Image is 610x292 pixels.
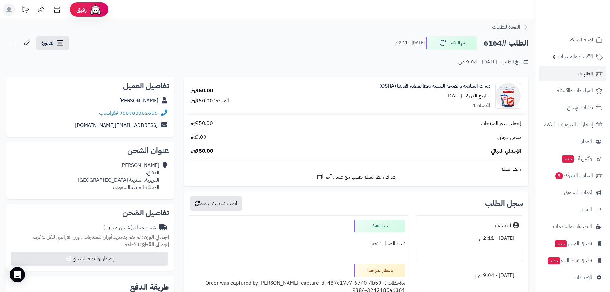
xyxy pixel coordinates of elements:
button: أضف تحديث جديد [190,196,242,211]
span: 950.00 [191,120,213,127]
span: شارك رابط السلة نفسها مع عميل آخر [326,173,396,181]
span: تطبيق المتجر [554,239,592,248]
a: التطبيقات والخدمات [539,219,606,234]
div: تنبيه العميل : نعم [193,238,405,250]
span: العملاء [580,137,592,146]
strong: إجمالي الوزن: [142,233,169,241]
span: الفاتورة [41,39,54,47]
a: شارك رابط السلة نفسها مع عميل آخر [316,173,396,181]
span: العودة للطلبات [492,23,520,31]
a: طلبات الإرجاع [539,100,606,115]
div: 950.00 [191,87,213,95]
div: تاريخ الطلب : [DATE] - 9:04 ص [458,58,528,66]
img: 1752420691-%D8%A7%D9%84%D8%B3%D9%84%D8%A7%D9%85%D8%A9%20%D9%88%20%D8%A7%D9%84%D8%B5%D8%AD%D8%A9%2... [496,83,521,109]
h2: طريقة الدفع [130,283,169,291]
h2: تفاصيل الشحن [12,209,169,217]
span: الإجمالي النهائي [491,147,521,155]
h3: سجل الطلب [485,200,523,207]
small: 1 قطعة [125,241,169,248]
a: [PERSON_NAME] [119,97,158,104]
a: التقارير [539,202,606,217]
span: 950.00 [191,147,213,155]
a: تحديثات المنصة [17,3,33,18]
a: دورات السلامة والصحة المهنية وفقا لمعايير الأوشا (OSHA) [380,82,490,90]
div: Open Intercom Messenger [10,267,25,282]
span: الإعدادات [574,273,592,282]
div: الكمية: 1 [473,102,490,109]
h2: الطلب #6164 [484,37,528,50]
span: إجمالي سعر المنتجات [481,120,521,127]
a: الفاتورة [36,36,69,50]
a: لوحة التحكم [539,32,606,47]
span: لوحة التحكم [569,35,593,44]
div: بانتظار المراجعة [354,264,405,277]
a: العملاء [539,134,606,149]
h2: عنوان الشحن [12,147,169,154]
a: تطبيق المتجرجديد [539,236,606,251]
img: logo-2.png [566,16,604,30]
span: الطلبات [578,69,593,78]
button: إصدار بوليصة الشحن [11,252,168,266]
button: تم التنفيذ [426,36,477,50]
a: الطلبات [539,66,606,81]
span: طلبات الإرجاع [567,103,593,112]
img: ai-face.png [89,3,102,16]
a: الإعدادات [539,270,606,285]
span: وآتس آب [561,154,592,163]
a: أدوات التسويق [539,185,606,200]
a: السلات المتروكة5 [539,168,606,183]
div: رابط السلة [186,165,526,173]
span: أدوات التسويق [564,188,592,197]
span: إشعارات التحويلات البنكية [544,120,593,129]
span: جديد [555,240,567,247]
span: التطبيقات والخدمات [553,222,592,231]
span: جديد [562,155,574,163]
span: المراجعات والأسئلة [557,86,593,95]
span: لم تقم بتحديد أوزان للمنتجات ، وزن افتراضي للكل 1 كجم [32,233,141,241]
h2: تفاصيل العميل [12,82,169,90]
span: رفيق [76,6,87,13]
span: 0.00 [191,134,206,141]
span: ( شحن مجاني ) [104,224,133,231]
a: 966503362656 [119,109,158,117]
div: [DATE] - 9:04 ص [420,269,519,282]
span: التقارير [580,205,592,214]
div: شحن مجاني [104,224,156,231]
small: - تاريخ الدورة : [DATE] [447,92,490,100]
a: [EMAIL_ADDRESS][DOMAIN_NAME] [75,121,158,129]
span: الأقسام والمنتجات [558,52,593,61]
span: 5 [555,172,563,179]
div: تم التنفيذ [354,220,405,232]
span: جديد [548,257,560,264]
div: [DATE] - 2:11 م [420,232,519,245]
div: الوحدة: 950.00 [191,97,229,104]
div: maarof [495,222,511,229]
span: شحن مجاني [497,134,521,141]
a: واتساب [99,109,118,117]
a: العودة للطلبات [492,23,528,31]
span: السلات المتروكة [555,171,593,180]
div: [PERSON_NAME] الدفاع، العزيزية، المدينة [GEOGRAPHIC_DATA] المملكة العربية السعودية [78,162,159,191]
strong: إجمالي القطع: [140,241,169,248]
a: إشعارات التحويلات البنكية [539,117,606,132]
span: تطبيق نقاط البيع [547,256,592,265]
a: المراجعات والأسئلة [539,83,606,98]
a: وآتس آبجديد [539,151,606,166]
a: تطبيق نقاط البيعجديد [539,253,606,268]
small: [DATE] - 2:11 م [395,40,425,46]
